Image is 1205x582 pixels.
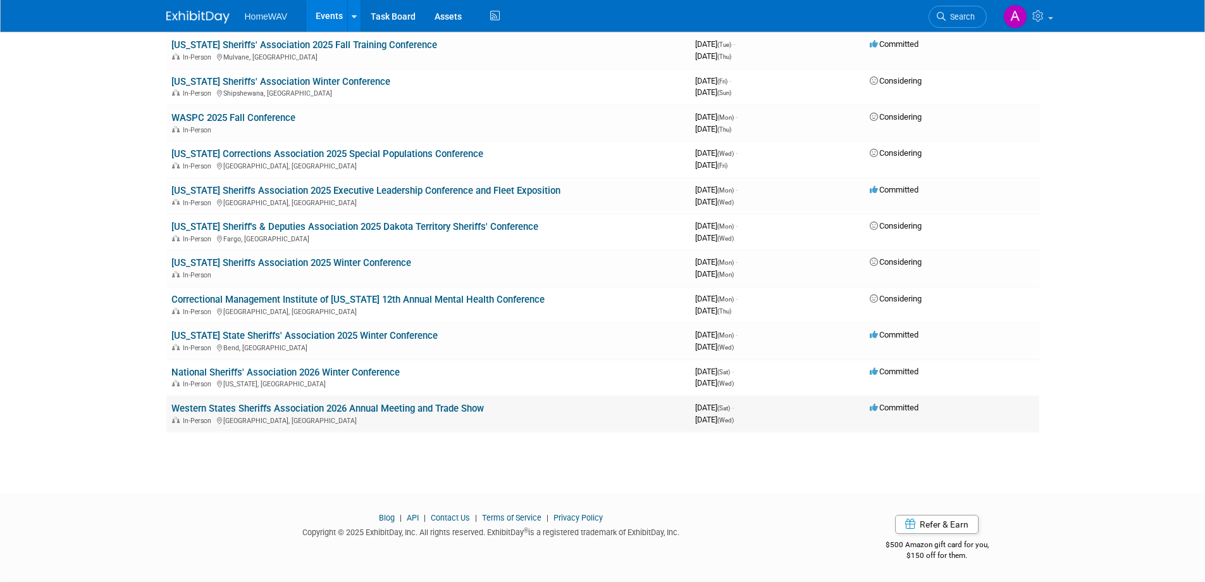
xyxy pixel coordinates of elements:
[397,513,405,522] span: |
[717,271,734,278] span: (Mon)
[717,296,734,303] span: (Mon)
[695,403,734,412] span: [DATE]
[717,369,730,376] span: (Sat)
[171,257,411,269] a: [US_STATE] Sheriffs Association 2025 Winter Conference
[870,257,922,267] span: Considering
[717,199,734,206] span: (Wed)
[717,308,731,315] span: (Thu)
[553,513,603,522] a: Privacy Policy
[171,76,390,87] a: [US_STATE] Sheriffs' Association Winter Conference
[732,367,734,376] span: -
[695,185,738,194] span: [DATE]
[732,403,734,412] span: -
[172,417,180,423] img: In-Person Event
[171,233,685,243] div: Fargo, [GEOGRAPHIC_DATA]
[695,124,731,134] span: [DATE]
[171,87,685,98] div: Shipshewana, [GEOGRAPHIC_DATA]
[183,271,215,279] span: In-Person
[736,294,738,303] span: -
[171,403,484,414] a: Western States Sheriffs Association 2026 Annual Meeting and Trade Show
[835,550,1039,561] div: $150 off for them.
[870,403,918,412] span: Committed
[407,513,419,522] a: API
[717,114,734,121] span: (Mon)
[431,513,470,522] a: Contact Us
[171,39,437,51] a: [US_STATE] Sheriffs' Association 2025 Fall Training Conference
[695,342,734,351] span: [DATE]
[171,306,685,316] div: [GEOGRAPHIC_DATA], [GEOGRAPHIC_DATA]
[717,53,731,60] span: (Thu)
[736,148,738,158] span: -
[524,527,528,534] sup: ®
[695,87,731,97] span: [DATE]
[172,162,180,168] img: In-Person Event
[166,524,817,538] div: Copyright © 2025 ExhibitDay, Inc. All rights reserved. ExhibitDay is a registered trademark of Ex...
[717,380,734,387] span: (Wed)
[929,6,987,28] a: Search
[736,112,738,122] span: -
[717,235,734,242] span: (Wed)
[717,187,734,194] span: (Mon)
[870,367,918,376] span: Committed
[183,417,215,425] span: In-Person
[172,89,180,96] img: In-Person Event
[172,235,180,241] img: In-Person Event
[379,513,395,522] a: Blog
[736,221,738,231] span: -
[172,126,180,132] img: In-Person Event
[543,513,552,522] span: |
[695,367,734,376] span: [DATE]
[171,148,483,160] a: [US_STATE] Corrections Association 2025 Special Populations Conference
[166,11,230,23] img: ExhibitDay
[695,233,734,243] span: [DATE]
[171,160,685,170] div: [GEOGRAPHIC_DATA], [GEOGRAPHIC_DATA]
[870,221,922,231] span: Considering
[946,12,975,22] span: Search
[729,76,731,85] span: -
[695,148,738,158] span: [DATE]
[695,306,731,315] span: [DATE]
[717,344,734,351] span: (Wed)
[695,39,735,49] span: [DATE]
[695,330,738,339] span: [DATE]
[171,342,685,352] div: Bend, [GEOGRAPHIC_DATA]
[717,126,731,133] span: (Thu)
[183,235,215,243] span: In-Person
[870,76,922,85] span: Considering
[172,308,180,314] img: In-Person Event
[171,367,400,378] a: National Sheriffs' Association 2026 Winter Conference
[717,405,730,412] span: (Sat)
[835,531,1039,560] div: $500 Amazon gift card for you,
[183,53,215,61] span: In-Person
[736,185,738,194] span: -
[172,271,180,277] img: In-Person Event
[870,112,922,122] span: Considering
[171,197,685,207] div: [GEOGRAPHIC_DATA], [GEOGRAPHIC_DATA]
[695,197,734,206] span: [DATE]
[717,259,734,266] span: (Mon)
[171,330,438,341] a: [US_STATE] State Sheriffs' Association 2025 Winter Conference
[695,112,738,122] span: [DATE]
[733,39,735,49] span: -
[717,41,731,48] span: (Tue)
[695,294,738,303] span: [DATE]
[183,344,215,352] span: In-Person
[183,126,215,134] span: In-Person
[171,221,538,232] a: [US_STATE] Sheriff's & Deputies Association 2025 Dakota Territory Sheriffs' Conference
[695,221,738,231] span: [DATE]
[717,89,731,96] span: (Sun)
[421,513,429,522] span: |
[171,185,560,196] a: [US_STATE] Sheriffs Association 2025 Executive Leadership Conference and Fleet Exposition
[171,378,685,388] div: [US_STATE], [GEOGRAPHIC_DATA]
[171,112,295,123] a: WASPC 2025 Fall Conference
[895,515,979,534] a: Refer & Earn
[172,344,180,350] img: In-Person Event
[870,185,918,194] span: Committed
[717,162,727,169] span: (Fri)
[695,257,738,267] span: [DATE]
[695,378,734,388] span: [DATE]
[172,53,180,60] img: In-Person Event
[717,150,734,157] span: (Wed)
[183,380,215,388] span: In-Person
[171,51,685,61] div: Mulvane, [GEOGRAPHIC_DATA]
